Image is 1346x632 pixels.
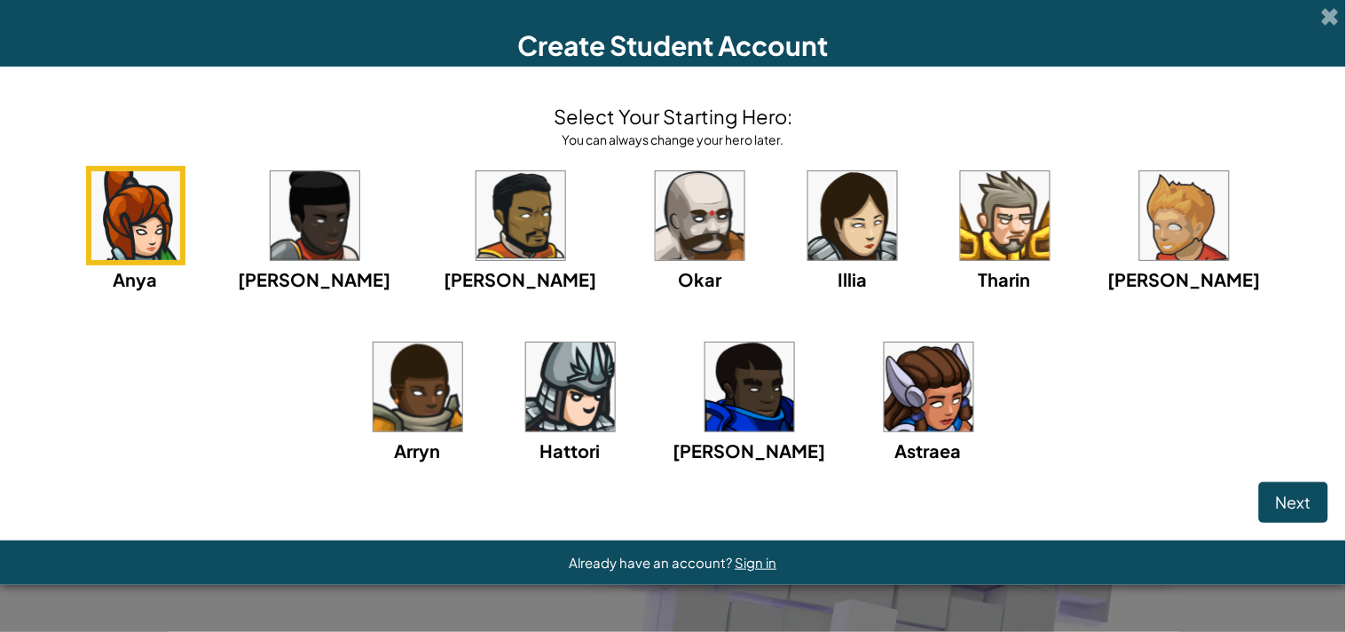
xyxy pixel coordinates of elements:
span: Create Student Account [518,28,829,62]
span: [PERSON_NAME] [445,268,597,290]
img: portrait.png [374,343,462,431]
img: portrait.png [808,171,897,260]
img: portrait.png [476,171,565,260]
h4: Select Your Starting Hero: [554,102,792,130]
span: Tharin [979,268,1031,290]
button: Next [1259,482,1328,523]
img: portrait.png [885,343,973,431]
span: Arryn [395,439,441,462]
img: portrait.png [526,343,615,431]
img: portrait.png [271,171,359,260]
span: Astraea [895,439,962,462]
span: [PERSON_NAME] [1108,268,1261,290]
span: Next [1276,492,1311,512]
img: portrait.png [705,343,794,431]
img: portrait.png [1140,171,1229,260]
img: portrait.png [656,171,744,260]
span: Okar [678,268,721,290]
span: Hattori [540,439,601,462]
a: Sign in [736,554,777,571]
div: You can always change your hero later. [554,130,792,148]
span: Anya [114,268,158,290]
span: Already have an account? [570,554,736,571]
span: [PERSON_NAME] [673,439,826,462]
img: portrait.png [961,171,1050,260]
span: Illia [838,268,867,290]
span: [PERSON_NAME] [239,268,391,290]
img: portrait.png [91,171,180,260]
